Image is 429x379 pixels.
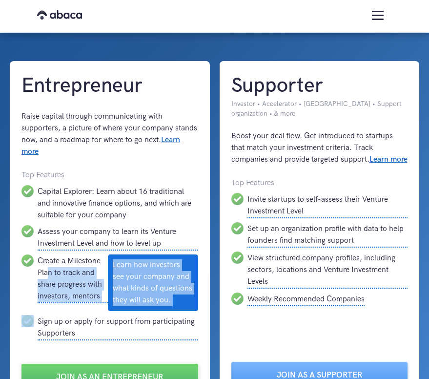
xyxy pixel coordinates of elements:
div: Invite startups to self-assess their Venture Investment Level [247,193,408,218]
div: Learn how investors see your company and what kinds of questions they will ask you. [113,259,193,306]
div: Assess your company to learn its Venture Investment Level and how to level up [38,225,198,251]
div: Weekly Recommended Companies [247,293,365,306]
div: Boost your deal flow. Get introduced to startups that match your investment criteria. Track compa... [231,130,408,166]
div: Create a Milestone Plan to track and share progress with investors, mentors [38,254,108,303]
div: Raise capital through communicating with supporters, a picture of where your company stands now, ... [21,111,198,158]
div: Investor • Accelerator • [GEOGRAPHIC_DATA] • Support organization • & more [231,99,408,119]
div: Sign up or apply for support from participating Supporters [38,315,198,340]
div: Top Features [21,169,198,181]
h1: Entrepreneur [21,73,198,99]
div: Set up an organization profile with data to help founders find matching support [247,222,408,248]
a: Learn more [369,155,408,164]
div: Capital Explorer: Learn about 16 traditional and innovative finance options, and which are suitab... [38,185,198,221]
div: View structured company profiles, including sectors, locations and Venture Investment Levels [247,252,408,289]
h1: Supporter [231,73,408,99]
div: Top Features [231,177,408,189]
div: menu [363,1,392,29]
